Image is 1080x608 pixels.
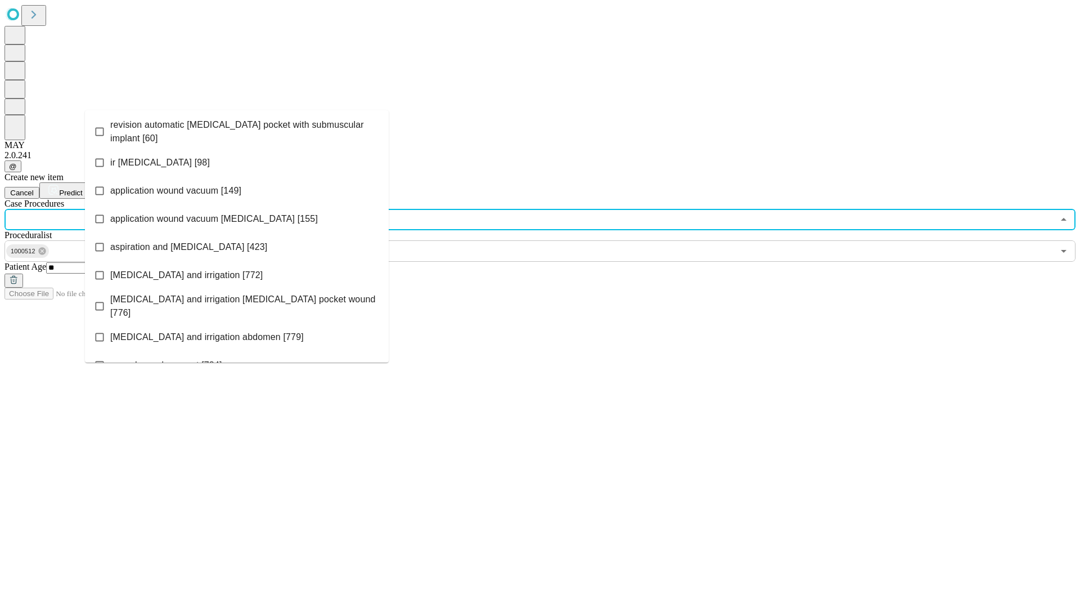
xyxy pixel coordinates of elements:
[110,330,304,344] span: [MEDICAL_DATA] and irrigation abdomen [779]
[1056,212,1072,227] button: Close
[4,187,39,199] button: Cancel
[110,269,263,282] span: [MEDICAL_DATA] and irrigation [772]
[4,230,52,240] span: Proceduralist
[110,212,318,226] span: application wound vacuum [MEDICAL_DATA] [155]
[4,199,64,208] span: Scheduled Procedure
[1056,243,1072,259] button: Open
[10,189,34,197] span: Cancel
[110,118,380,145] span: revision automatic [MEDICAL_DATA] pocket with submuscular implant [60]
[4,150,1075,160] div: 2.0.241
[9,162,17,171] span: @
[110,184,241,198] span: application wound vacuum [149]
[59,189,82,197] span: Predict
[110,240,267,254] span: aspiration and [MEDICAL_DATA] [423]
[110,156,210,169] span: ir [MEDICAL_DATA] [98]
[110,293,380,320] span: [MEDICAL_DATA] and irrigation [MEDICAL_DATA] pocket wound [776]
[4,172,64,182] span: Create new item
[4,262,46,271] span: Patient Age
[110,359,222,372] span: wound vac placement [784]
[39,182,91,199] button: Predict
[6,245,40,258] span: 1000512
[6,244,49,258] div: 1000512
[4,140,1075,150] div: MAY
[4,160,21,172] button: @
